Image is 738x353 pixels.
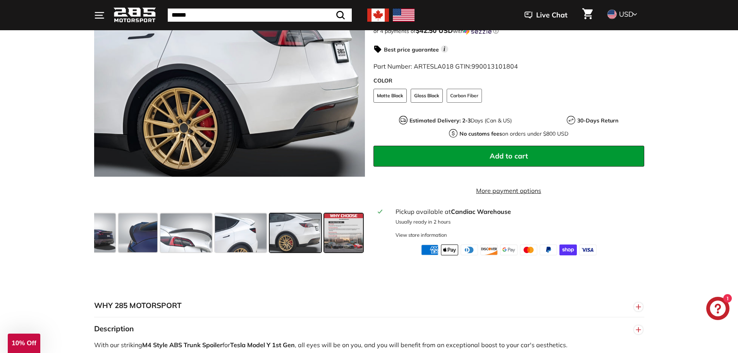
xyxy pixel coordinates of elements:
button: Add to cart [373,146,644,167]
img: american_express [421,245,439,255]
img: Sezzle [464,28,492,35]
div: 10% Off [8,334,40,353]
span: Part Number: ARTESLA018 GTIN: [373,62,518,70]
p: Days (Can & US) [409,117,512,125]
span: USD [619,10,633,19]
button: WHY 285 MOTORSPORT [94,294,644,317]
button: Live Chat [514,5,578,25]
img: visa [579,245,597,255]
span: Add to cart [490,152,528,160]
img: paypal [540,245,557,255]
p: on orders under $800 USD [459,130,568,138]
span: i [441,45,448,53]
span: $42.50 USD [416,26,453,34]
span: 10% Off [12,339,36,347]
span: 990013101804 [471,62,518,70]
img: diners_club [461,245,478,255]
img: discover [480,245,498,255]
strong: Trunk Spoiler [184,341,222,349]
inbox-online-store-chat: Shopify online store chat [704,297,732,322]
div: View store information [396,231,447,239]
img: master [520,245,537,255]
p: Usually ready in 2 hours [396,218,639,226]
img: shopify_pay [559,245,577,255]
div: or 4 payments of with [373,27,644,35]
span: Live Chat [536,10,568,20]
strong: M4 Style [142,341,168,349]
button: Description [94,317,644,341]
a: Cart [578,2,597,28]
input: Search [168,9,352,22]
strong: 30-Days Return [577,117,618,124]
label: COLOR [373,77,644,85]
img: apple_pay [441,245,458,255]
strong: Tesla Model Y 1st Gen [230,341,295,349]
strong: Candiac Warehouse [451,208,511,215]
strong: Estimated Delivery: 2-3 [409,117,471,124]
a: More payment options [373,186,644,195]
img: google_pay [500,245,518,255]
strong: Best price guarantee [384,46,439,53]
strong: ABS [169,341,182,349]
div: or 4 payments of$42.50 USDwithSezzle Click to learn more about Sezzle [373,27,644,35]
strong: No customs fees [459,130,502,137]
div: Pickup available at [396,207,639,216]
img: Logo_285_Motorsport_areodynamics_components [114,6,156,24]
